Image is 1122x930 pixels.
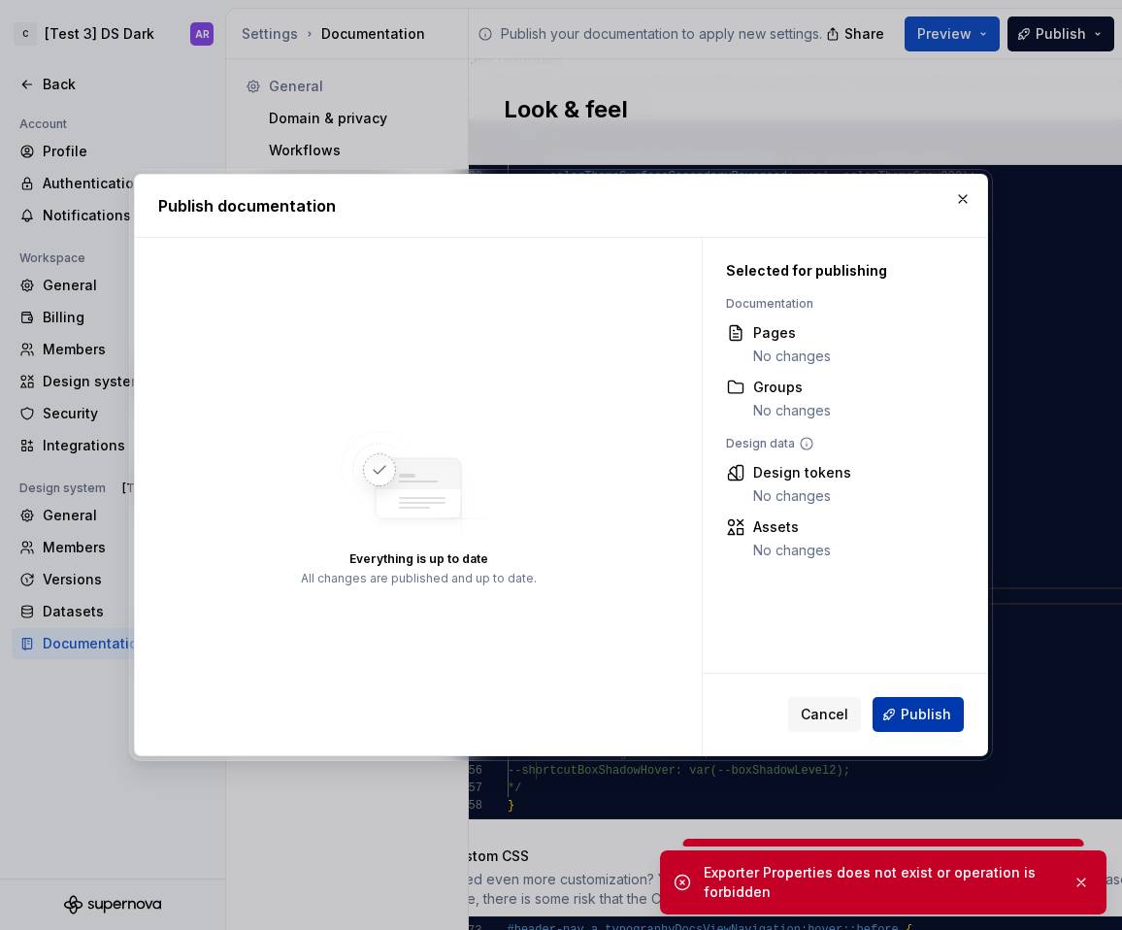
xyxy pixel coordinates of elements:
[901,705,951,724] span: Publish
[158,194,964,217] h2: Publish documentation
[753,486,851,506] div: No changes
[801,705,848,724] span: Cancel
[726,296,941,312] div: Documentation
[753,541,831,560] div: No changes
[788,697,861,732] button: Cancel
[301,571,537,586] div: All changes are published and up to date.
[726,261,941,281] div: Selected for publishing
[726,436,941,451] div: Design data
[753,401,831,420] div: No changes
[753,463,851,482] div: Design tokens
[704,863,1057,902] div: Exporter Properties does not exist or operation is forbidden
[753,378,831,397] div: Groups
[753,347,831,366] div: No changes
[873,697,964,732] button: Publish
[753,323,831,343] div: Pages
[349,551,488,567] div: Everything is up to date
[753,517,831,537] div: Assets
